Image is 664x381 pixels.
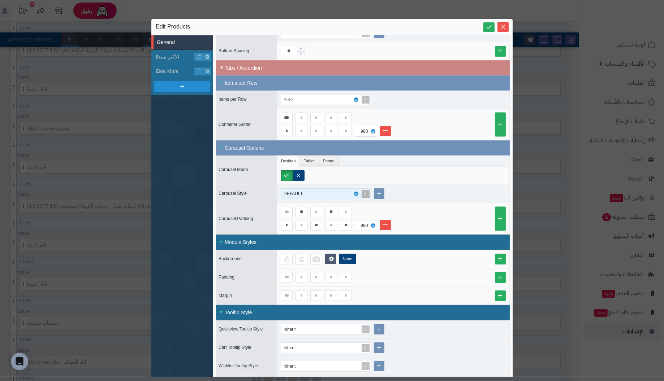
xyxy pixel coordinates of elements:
div: 4-3-2 [284,95,301,105]
div: Tooltip Style [216,305,510,320]
div: 980 [357,126,373,136]
span: Edit Products [156,23,190,31]
span: Padding [219,275,234,280]
span: Margin [219,293,232,298]
span: Background [219,256,242,261]
span: الأكثر مبيعا [157,53,195,61]
label: None [339,254,356,264]
div: Carousel Options [216,140,510,156]
div: Open Intercom Messenger [11,353,28,370]
span: Cart Tooltip Style [219,345,251,350]
span: Carousel Padding [219,216,253,221]
span: See More [157,67,195,75]
span: Carousel Mode [219,167,248,172]
li: General [151,35,213,50]
span: Container Gutter [219,122,251,127]
div: Inherit [284,324,303,334]
span: Items per Row [219,97,246,102]
div: Module Styles [216,235,510,250]
li: Phone [319,156,339,166]
span: Carousel Style [219,191,247,196]
button: Close [497,22,509,32]
span: Bottom Spacing [219,48,249,53]
li: Desktop [277,156,300,166]
li: Tablet [300,156,319,166]
div: Inherit [284,361,303,371]
span: Increase Value [297,46,305,51]
span: Quickview Tooltip Style [219,327,263,332]
div: 980 [357,220,373,231]
div: DEFAULT [284,189,310,199]
div: Items per Row [216,75,510,91]
div: Tabs / Accordion [216,60,510,75]
div: Inherit [284,343,303,353]
span: Wishlist Tooltip Style [219,363,258,368]
span: Decrease Value [297,51,305,56]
